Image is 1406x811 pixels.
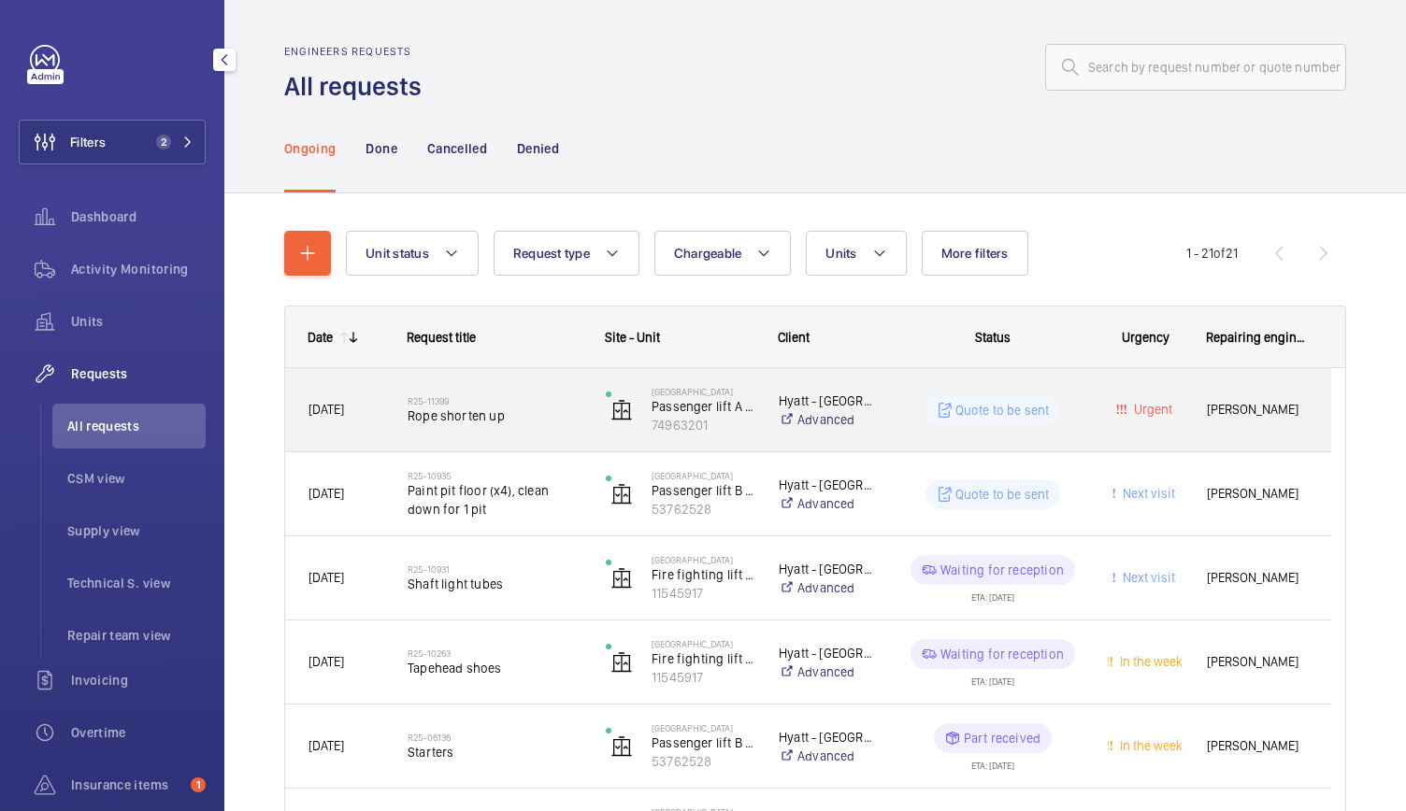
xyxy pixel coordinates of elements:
[652,752,754,771] p: 53762528
[610,399,633,421] img: elevator.svg
[779,494,878,513] a: Advanced
[308,486,344,501] span: [DATE]
[940,561,1064,579] p: Waiting for reception
[407,330,476,345] span: Request title
[494,231,639,276] button: Request type
[941,246,1009,261] span: More filters
[605,330,660,345] span: Site - Unit
[408,743,581,761] span: Starters
[1119,486,1175,501] span: Next visit
[1116,738,1183,753] span: In the week
[971,753,1014,770] div: ETA: [DATE]
[67,469,206,488] span: CSM view
[71,723,206,742] span: Overtime
[652,481,754,500] p: Passenger lift B middle [PERSON_NAME]/selcom
[71,260,206,278] span: Activity Monitoring
[779,644,878,662] p: Hyatt - [GEOGRAPHIC_DATA]
[408,481,581,519] span: Paint pit floor (x4), clean down for 1 pit
[825,246,856,261] span: Units
[652,565,754,584] p: Fire fighting lift mp500
[513,246,590,261] span: Request type
[408,659,581,677] span: Tapehead shoes
[1207,399,1308,420] span: [PERSON_NAME]
[284,45,433,58] h2: Engineers requests
[366,139,396,158] p: Done
[955,485,1050,504] p: Quote to be sent
[652,638,754,649] p: [GEOGRAPHIC_DATA]
[610,567,633,590] img: elevator.svg
[779,476,878,494] p: Hyatt - [GEOGRAPHIC_DATA]
[652,386,754,397] p: [GEOGRAPHIC_DATA]
[191,777,206,792] span: 1
[308,654,344,669] span: [DATE]
[940,645,1064,663] p: Waiting for reception
[1045,44,1346,91] input: Search by request number or quote number
[1122,330,1169,345] span: Urgency
[308,330,333,345] div: Date
[652,733,754,752] p: Passenger lift B middle [PERSON_NAME]/selcom
[610,483,633,505] img: elevator.svg
[652,668,754,687] p: 11545917
[955,401,1050,420] p: Quote to be sent
[1206,330,1309,345] span: Repairing engineer
[427,139,487,158] p: Cancelled
[71,364,206,383] span: Requests
[964,729,1040,747] p: Part received
[779,728,878,747] p: Hyatt - [GEOGRAPHIC_DATA]
[652,416,754,434] p: 74963201
[610,651,633,674] img: elevator.svg
[70,133,106,151] span: Filters
[779,578,878,597] a: Advanced
[778,330,810,345] span: Client
[971,585,1014,602] div: ETA: [DATE]
[971,669,1014,686] div: ETA: [DATE]
[284,139,336,158] p: Ongoing
[67,574,206,592] span: Technical S. view
[71,671,206,690] span: Invoicing
[71,775,183,794] span: Insurance items
[806,231,906,276] button: Units
[1213,246,1226,261] span: of
[308,738,344,753] span: [DATE]
[71,312,206,331] span: Units
[408,575,581,593] span: Shaft light tubes
[67,626,206,645] span: Repair team view
[308,570,344,585] span: [DATE]
[156,135,171,149] span: 2
[67,521,206,540] span: Supply view
[67,417,206,435] span: All requests
[779,747,878,765] a: Advanced
[674,246,742,261] span: Chargeable
[1207,735,1308,757] span: [PERSON_NAME]
[19,120,206,164] button: Filters2
[652,500,754,519] p: 53762528
[408,470,581,481] h2: R25-10935
[1207,483,1308,505] span: [PERSON_NAME]
[652,397,754,416] p: Passenger lift A left side
[408,647,581,659] h2: R25-10263
[610,735,633,758] img: elevator.svg
[922,231,1028,276] button: More filters
[408,395,581,406] h2: R25-11399
[1207,651,1308,673] span: [PERSON_NAME]
[975,330,1011,345] span: Status
[408,732,581,743] h2: R25-06136
[517,139,559,158] p: Denied
[652,470,754,481] p: [GEOGRAPHIC_DATA]
[1116,654,1183,669] span: In the week
[1186,247,1238,260] span: 1 - 21 21
[779,391,878,410] p: Hyatt - [GEOGRAPHIC_DATA]
[779,410,878,429] a: Advanced
[652,722,754,733] p: [GEOGRAPHIC_DATA]
[408,406,581,425] span: Rope shorten up
[366,246,429,261] span: Unit status
[346,231,479,276] button: Unit status
[408,563,581,575] h2: R25-10931
[1130,402,1172,417] span: Urgent
[1119,570,1175,585] span: Next visit
[652,554,754,565] p: [GEOGRAPHIC_DATA]
[284,69,433,104] h1: All requests
[652,584,754,603] p: 11545917
[71,207,206,226] span: Dashboard
[779,662,878,681] a: Advanced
